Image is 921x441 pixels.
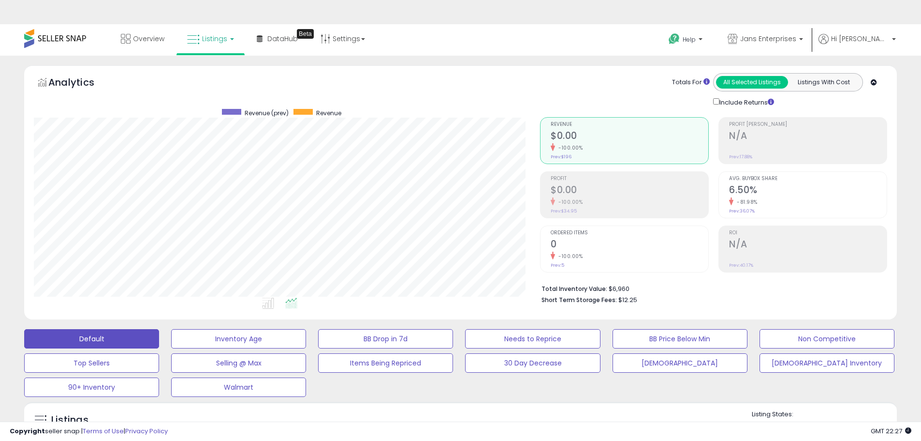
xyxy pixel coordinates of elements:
[297,29,314,39] div: Tooltip anchor
[729,176,887,182] span: Avg. Buybox Share
[24,378,159,397] button: 90+ Inventory
[788,76,860,89] button: Listings With Cost
[318,329,453,349] button: BB Drop in 7d
[706,96,786,107] div: Include Returns
[729,262,753,268] small: Prev: 40.17%
[716,76,788,89] button: All Selected Listings
[465,353,600,373] button: 30 Day Decrease
[551,239,708,252] h2: 0
[83,426,124,436] a: Terms of Use
[10,427,168,436] div: seller snap | |
[733,198,758,206] small: -81.98%
[729,130,887,143] h2: N/A
[48,76,113,91] h5: Analytics
[871,426,911,436] span: 2025-08-15 22:27 GMT
[316,109,341,117] span: Revenue
[125,426,168,436] a: Privacy Policy
[551,262,564,268] small: Prev: 5
[672,78,710,87] div: Totals For
[267,34,298,44] span: DataHub
[729,154,752,160] small: Prev: 17.88%
[555,253,583,260] small: -100.00%
[245,109,289,117] span: Revenue (prev)
[555,198,583,206] small: -100.00%
[729,239,887,252] h2: N/A
[551,130,708,143] h2: $0.00
[171,353,306,373] button: Selling @ Max
[24,329,159,349] button: Default
[729,122,887,127] span: Profit [PERSON_NAME]
[613,329,747,349] button: BB Price Below Min
[760,353,894,373] button: [DEMOGRAPHIC_DATA] Inventory
[729,184,887,198] h2: 6.50%
[24,353,159,373] button: Top Sellers
[551,230,708,236] span: Ordered Items
[752,410,897,419] p: Listing States:
[760,329,894,349] button: Non Competitive
[318,353,453,373] button: Items Being Repriced
[683,35,696,44] span: Help
[551,154,571,160] small: Prev: $196
[834,421,870,429] label: Deactivated
[51,413,88,427] h5: Listings
[551,208,577,214] small: Prev: $34.95
[465,329,600,349] button: Needs to Reprice
[171,329,306,349] button: Inventory Age
[618,295,637,304] span: $12.25
[171,378,306,397] button: Walmart
[541,285,607,293] b: Total Inventory Value:
[613,353,747,373] button: [DEMOGRAPHIC_DATA]
[133,34,164,44] span: Overview
[661,26,712,56] a: Help
[551,176,708,182] span: Profit
[249,24,305,53] a: DataHub
[761,421,779,429] label: Active
[541,296,617,304] b: Short Term Storage Fees:
[555,144,583,152] small: -100.00%
[202,34,227,44] span: Listings
[729,230,887,236] span: ROI
[720,24,810,56] a: Jans Enterprises
[313,24,372,53] a: Settings
[740,34,796,44] span: Jans Enterprises
[180,24,241,53] a: Listings
[729,208,755,214] small: Prev: 36.07%
[668,33,680,45] i: Get Help
[551,184,708,198] h2: $0.00
[831,34,889,44] span: Hi [PERSON_NAME]
[114,24,172,53] a: Overview
[10,426,45,436] strong: Copyright
[819,34,896,56] a: Hi [PERSON_NAME]
[551,122,708,127] span: Revenue
[541,282,880,294] li: $6,960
